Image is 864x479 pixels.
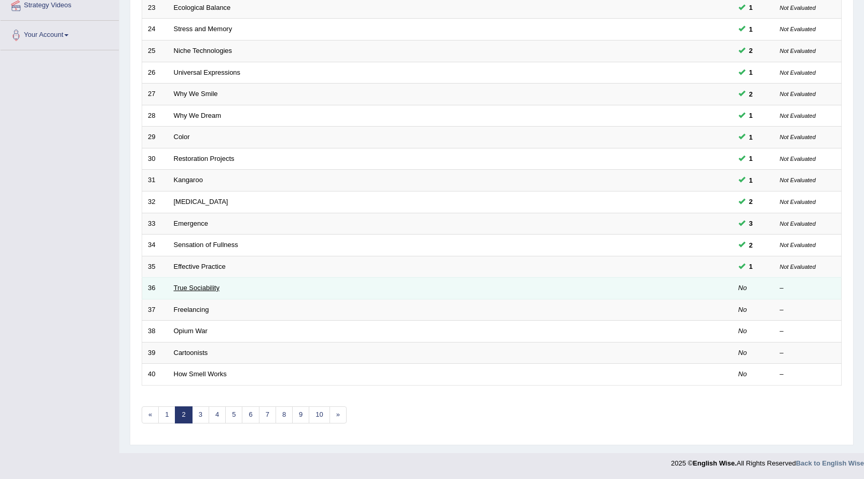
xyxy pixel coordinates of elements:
td: 37 [142,299,168,321]
a: » [330,406,347,423]
a: Niche Technologies [174,47,232,54]
td: 28 [142,105,168,127]
a: Cartoonists [174,349,208,357]
td: 30 [142,148,168,170]
span: You can still take this question [745,132,757,143]
td: 24 [142,19,168,40]
td: 38 [142,321,168,343]
strong: English Wise. [693,459,736,467]
a: Color [174,133,190,141]
div: – [780,326,836,336]
td: 31 [142,170,168,191]
td: 35 [142,256,168,278]
small: Not Evaluated [780,134,816,140]
small: Not Evaluated [780,242,816,248]
span: You can still take this question [745,240,757,251]
a: 3 [192,406,209,423]
a: True Sociability [174,284,220,292]
a: 6 [242,406,259,423]
span: You can still take this question [745,67,757,78]
span: You can still take this question [745,45,757,56]
a: 10 [309,406,330,423]
a: 1 [158,406,175,423]
div: – [780,369,836,379]
a: 8 [276,406,293,423]
small: Not Evaluated [780,177,816,183]
span: You can still take this question [745,153,757,164]
a: Opium War [174,327,208,335]
a: Ecological Balance [174,4,231,11]
span: You can still take this question [745,110,757,121]
td: 36 [142,278,168,299]
small: Not Evaluated [780,5,816,11]
span: You can still take this question [745,24,757,35]
td: 29 [142,127,168,148]
a: [MEDICAL_DATA] [174,198,228,206]
span: You can still take this question [745,89,757,100]
a: Restoration Projects [174,155,235,162]
span: You can still take this question [745,2,757,13]
a: Stress and Memory [174,25,232,33]
small: Not Evaluated [780,113,816,119]
a: How Smell Works [174,370,227,378]
a: 7 [259,406,276,423]
td: 39 [142,342,168,364]
small: Not Evaluated [780,264,816,270]
small: Not Evaluated [780,26,816,32]
small: Not Evaluated [780,48,816,54]
div: 2025 © All Rights Reserved [671,453,864,468]
td: 32 [142,191,168,213]
div: – [780,348,836,358]
a: Back to English Wise [796,459,864,467]
span: You can still take this question [745,261,757,272]
em: No [738,327,747,335]
td: 26 [142,62,168,84]
a: 9 [292,406,309,423]
em: No [738,284,747,292]
small: Not Evaluated [780,221,816,227]
a: Emergence [174,220,208,227]
a: Kangaroo [174,176,203,184]
a: Sensation of Fullness [174,241,238,249]
a: Effective Practice [174,263,226,270]
small: Not Evaluated [780,156,816,162]
a: Why We Dream [174,112,222,119]
div: – [780,305,836,315]
a: Your Account [1,21,119,47]
span: You can still take this question [745,196,757,207]
a: 2 [175,406,192,423]
td: 27 [142,84,168,105]
a: Freelancing [174,306,209,313]
td: 34 [142,235,168,256]
small: Not Evaluated [780,91,816,97]
small: Not Evaluated [780,199,816,205]
small: Not Evaluated [780,70,816,76]
span: You can still take this question [745,218,757,229]
a: 4 [209,406,226,423]
div: – [780,283,836,293]
td: 40 [142,364,168,386]
a: Universal Expressions [174,69,241,76]
em: No [738,349,747,357]
em: No [738,306,747,313]
a: « [142,406,159,423]
td: 25 [142,40,168,62]
a: 5 [225,406,242,423]
a: Why We Smile [174,90,218,98]
em: No [738,370,747,378]
span: You can still take this question [745,175,757,186]
td: 33 [142,213,168,235]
